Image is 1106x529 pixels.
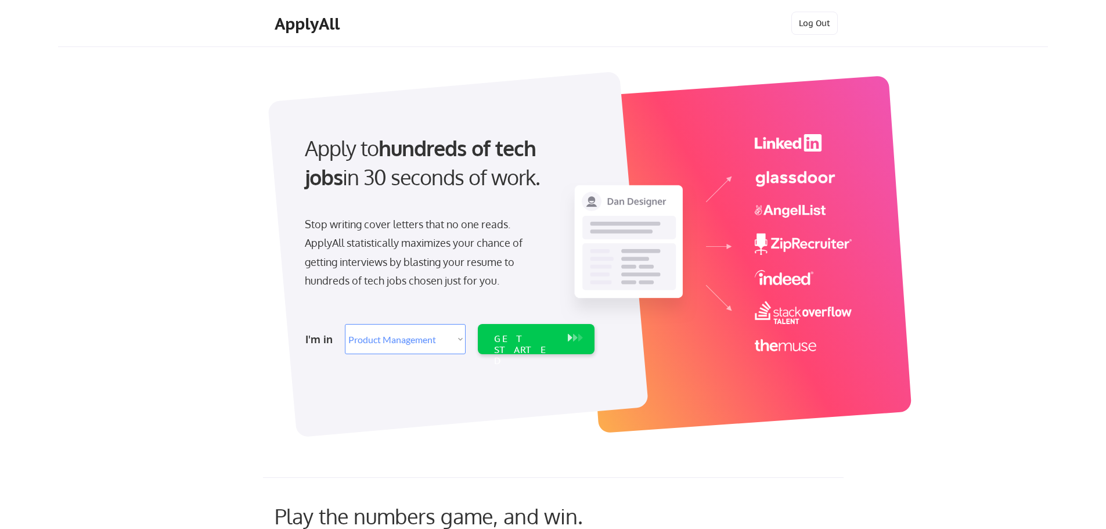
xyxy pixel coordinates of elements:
[494,333,556,367] div: GET STARTED
[275,503,635,528] div: Play the numbers game, and win.
[305,215,543,290] div: Stop writing cover letters that no one reads. ApplyAll statistically maximizes your chance of get...
[791,12,838,35] button: Log Out
[305,330,338,348] div: I'm in
[275,14,343,34] div: ApplyAll
[305,134,590,192] div: Apply to in 30 seconds of work.
[305,135,541,190] strong: hundreds of tech jobs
